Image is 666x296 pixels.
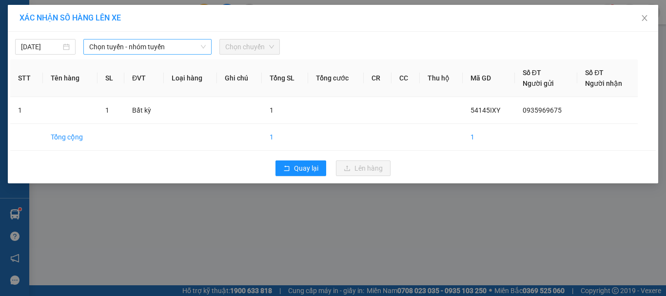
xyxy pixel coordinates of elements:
[523,79,554,87] span: Người gửi
[21,41,61,52] input: 14/10/2025
[275,160,326,176] button: rollbackQuay lại
[585,69,604,77] span: Số ĐT
[641,14,648,22] span: close
[523,69,541,77] span: Số ĐT
[262,59,308,97] th: Tổng SL
[283,165,290,173] span: rollback
[43,59,98,97] th: Tên hàng
[336,160,391,176] button: uploadLên hàng
[470,106,500,114] span: 54145IXY
[420,59,463,97] th: Thu hộ
[105,106,109,114] span: 1
[308,59,364,97] th: Tổng cước
[585,79,622,87] span: Người nhận
[294,163,318,174] span: Quay lại
[10,97,43,124] td: 1
[20,13,121,22] span: XÁC NHẬN SỐ HÀNG LÊN XE
[43,124,98,151] td: Tổng cộng
[523,106,562,114] span: 0935969675
[10,59,43,97] th: STT
[463,59,515,97] th: Mã GD
[225,39,274,54] span: Chọn chuyến
[270,106,274,114] span: 1
[124,59,164,97] th: ĐVT
[364,59,392,97] th: CR
[89,39,206,54] span: Chọn tuyến - nhóm tuyến
[164,59,217,97] th: Loại hàng
[631,5,658,32] button: Close
[463,124,515,151] td: 1
[200,44,206,50] span: down
[98,59,124,97] th: SL
[392,59,419,97] th: CC
[262,124,308,151] td: 1
[124,97,164,124] td: Bất kỳ
[217,59,262,97] th: Ghi chú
